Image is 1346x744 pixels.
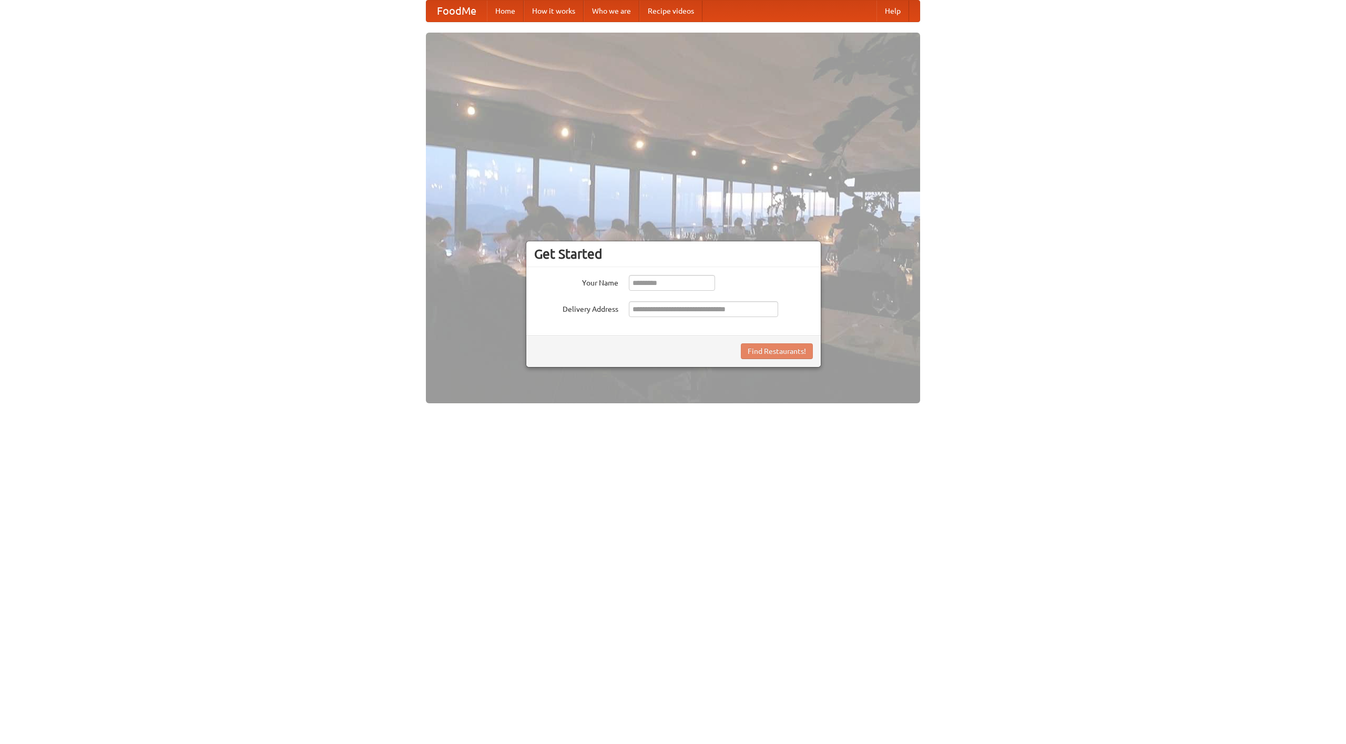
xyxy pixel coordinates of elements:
button: Find Restaurants! [741,343,813,359]
h3: Get Started [534,246,813,262]
a: FoodMe [426,1,487,22]
a: Home [487,1,524,22]
a: Help [876,1,909,22]
a: Who we are [584,1,639,22]
label: Your Name [534,275,618,288]
a: How it works [524,1,584,22]
label: Delivery Address [534,301,618,314]
a: Recipe videos [639,1,702,22]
